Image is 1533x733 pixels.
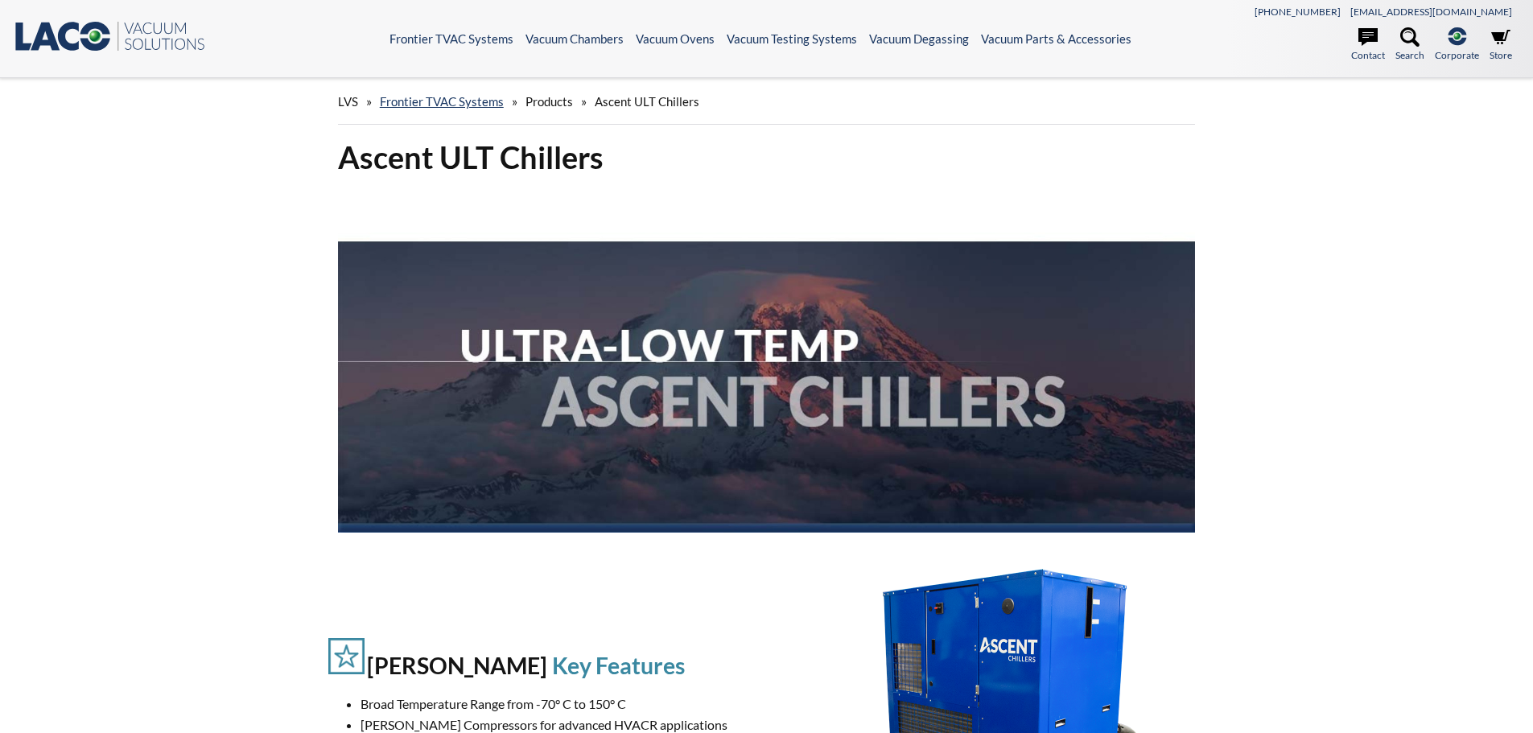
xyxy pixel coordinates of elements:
[361,694,784,714] li: Broad Temperature Range from -70° C to 150° C
[367,652,547,679] h2: [PERSON_NAME]
[525,31,624,46] a: Vacuum Chambers
[328,638,365,674] img: features icon
[1255,6,1341,18] a: [PHONE_NUMBER]
[338,138,1196,177] h1: Ascent ULT Chillers
[338,79,1196,125] div: » » »
[727,31,857,46] a: Vacuum Testing Systems
[1395,27,1424,63] a: Search
[389,31,513,46] a: Frontier TVAC Systems
[552,652,685,679] h2: Key Features
[380,94,504,109] a: Frontier TVAC Systems
[1350,6,1512,18] a: [EMAIL_ADDRESS][DOMAIN_NAME]
[338,190,1196,533] img: Ascent ULT Chillers Banner
[1351,27,1385,63] a: Contact
[595,94,699,109] span: Ascent ULT Chillers
[525,94,573,109] span: Products
[636,31,715,46] a: Vacuum Ovens
[981,31,1131,46] a: Vacuum Parts & Accessories
[1435,47,1479,63] span: Corporate
[1490,27,1512,63] a: Store
[338,94,358,109] span: LVS
[869,31,969,46] a: Vacuum Degassing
